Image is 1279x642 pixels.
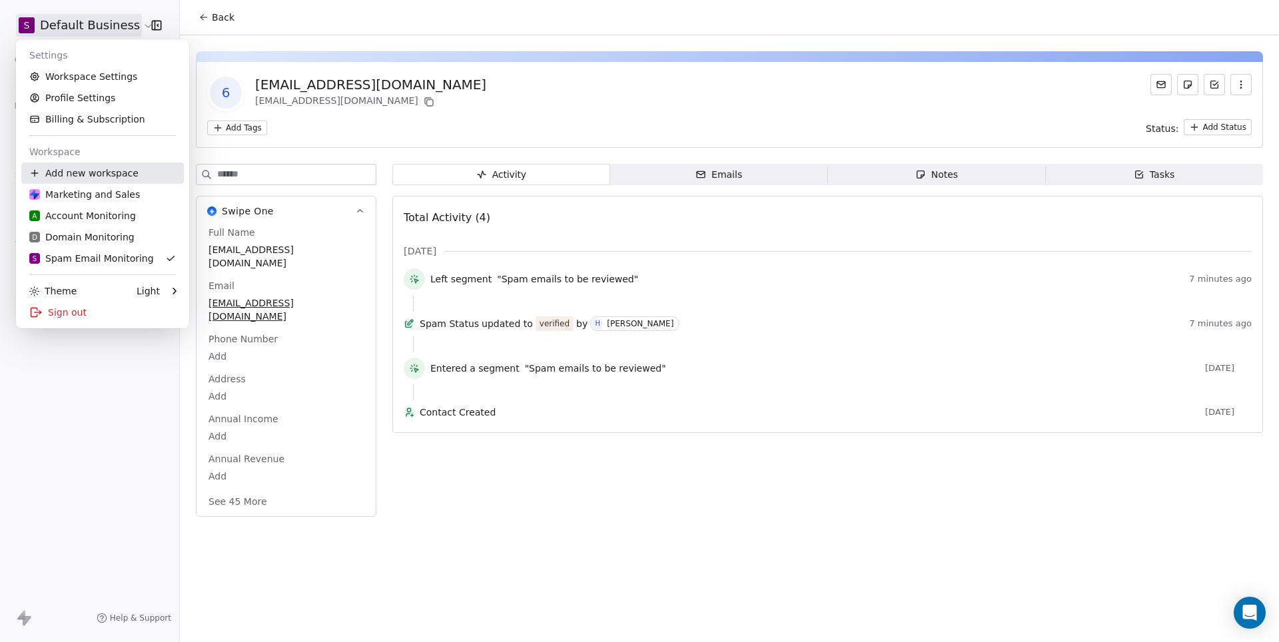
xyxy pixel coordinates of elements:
[33,254,37,264] span: S
[29,230,135,244] div: Domain Monitoring
[29,284,77,298] div: Theme
[32,232,37,242] span: D
[33,211,37,221] span: A
[21,141,184,162] div: Workspace
[29,209,136,222] div: Account Monitoring
[137,284,160,298] div: Light
[21,302,184,323] div: Sign out
[21,45,184,66] div: Settings
[29,189,40,200] img: Swipe%20One%20Logo%201-1.svg
[21,87,184,109] a: Profile Settings
[29,252,154,265] div: Spam Email Monitoring
[21,66,184,87] a: Workspace Settings
[21,109,184,130] a: Billing & Subscription
[29,188,140,201] div: Marketing and Sales
[21,162,184,184] div: Add new workspace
